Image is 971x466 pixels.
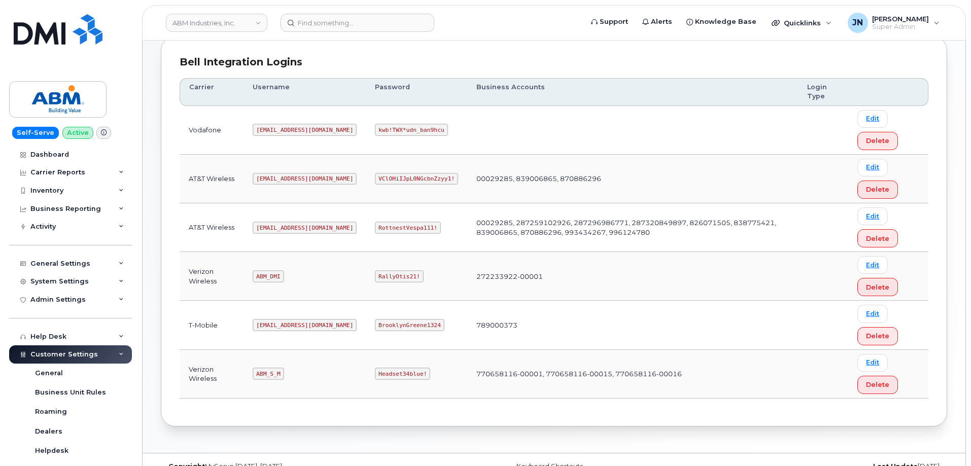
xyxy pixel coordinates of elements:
button: Delete [857,229,898,247]
code: BrooklynGreene1324 [375,319,444,331]
span: JN [852,17,863,29]
a: Alerts [635,12,679,32]
span: Super Admin [872,23,929,31]
span: Delete [866,136,889,146]
td: Verizon Wireless [180,252,244,301]
th: Business Accounts [467,78,798,106]
td: 00029285, 287259102926, 287296986771, 287320849897, 826071505, 838775421, 839006865, 870886296, 9... [467,203,798,252]
span: Delete [866,234,889,243]
code: [EMAIL_ADDRESS][DOMAIN_NAME] [253,319,357,331]
span: Knowledge Base [695,17,756,27]
code: [EMAIL_ADDRESS][DOMAIN_NAME] [253,124,357,136]
th: Login Type [798,78,848,106]
code: VClOHiIJpL0NGcbnZzyy1! [375,173,458,185]
a: Edit [857,110,888,128]
a: Edit [857,305,888,322]
a: Edit [857,354,888,372]
div: Quicklinks [765,13,839,33]
a: Edit [857,207,888,225]
code: RallyOtis21! [375,270,423,282]
span: Alerts [651,17,672,27]
span: Delete [866,185,889,194]
span: Delete [866,282,889,292]
code: ABM_DMI [253,270,284,282]
span: Quicklinks [784,19,821,27]
td: 272233922-00001 [467,252,798,301]
code: RottnestVespa111! [375,222,441,234]
a: Support [584,12,635,32]
div: Bell Integration Logins [180,55,928,69]
td: T-Mobile [180,301,244,349]
code: [EMAIL_ADDRESS][DOMAIN_NAME] [253,222,357,234]
button: Delete [857,327,898,345]
th: Password [366,78,467,106]
a: ABM Industries, Inc. [166,14,267,32]
td: 789000373 [467,301,798,349]
td: 00029285, 839006865, 870886296 [467,155,798,203]
button: Delete [857,181,898,199]
td: Verizon Wireless [180,350,244,399]
code: kwb!TWX*udn_ban9hcu [375,124,447,136]
td: 770658116-00001, 770658116-00015, 770658116-00016 [467,350,798,399]
div: Joe Nguyen Jr. [841,13,947,33]
a: Edit [857,159,888,176]
button: Delete [857,376,898,394]
a: Knowledge Base [679,12,764,32]
button: Delete [857,132,898,150]
span: [PERSON_NAME] [872,15,929,23]
button: Delete [857,278,898,296]
code: [EMAIL_ADDRESS][DOMAIN_NAME] [253,173,357,185]
span: Support [600,17,628,27]
th: Carrier [180,78,244,106]
span: Delete [866,331,889,341]
td: AT&T Wireless [180,155,244,203]
td: Vodafone [180,106,244,155]
th: Username [244,78,366,106]
code: Headset34blue! [375,368,430,380]
span: Delete [866,380,889,389]
a: Edit [857,256,888,274]
code: ABM_S_M [253,368,284,380]
input: Find something... [281,14,434,32]
td: AT&T Wireless [180,203,244,252]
